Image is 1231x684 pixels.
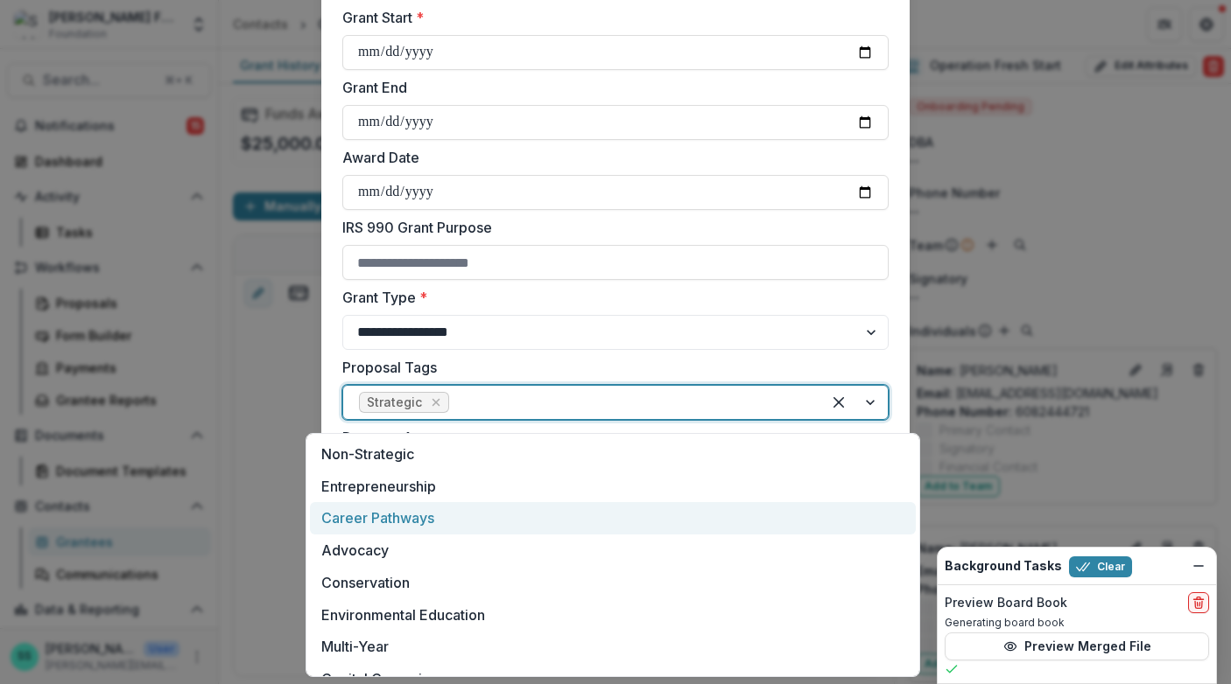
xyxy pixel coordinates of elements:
[1188,592,1209,613] button: delete
[825,388,853,416] div: Clear selected options
[945,559,1062,574] h2: Background Tasks
[1069,556,1132,577] button: Clear
[1188,555,1209,576] button: Dismiss
[310,567,916,599] div: Conservation
[310,502,916,534] div: Career Pathways
[945,632,1209,660] button: Preview Merged File
[367,395,422,410] span: Strategic
[310,598,916,631] div: Environmental Education
[310,534,916,567] div: Advocacy
[310,631,916,663] div: Multi-Year
[342,77,878,98] label: Grant End
[342,287,878,308] label: Grant Type
[945,615,1209,631] p: Generating board book
[342,147,878,168] label: Award Date
[427,394,445,411] div: Remove Strategic
[310,437,916,470] div: Non-Strategic
[342,427,878,448] label: Program Areas
[342,357,878,378] label: Proposal Tags
[945,596,1067,611] h2: Preview Board Book
[310,470,916,502] div: Entrepreneurship
[342,217,878,238] label: IRS 990 Grant Purpose
[342,7,878,28] label: Grant Start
